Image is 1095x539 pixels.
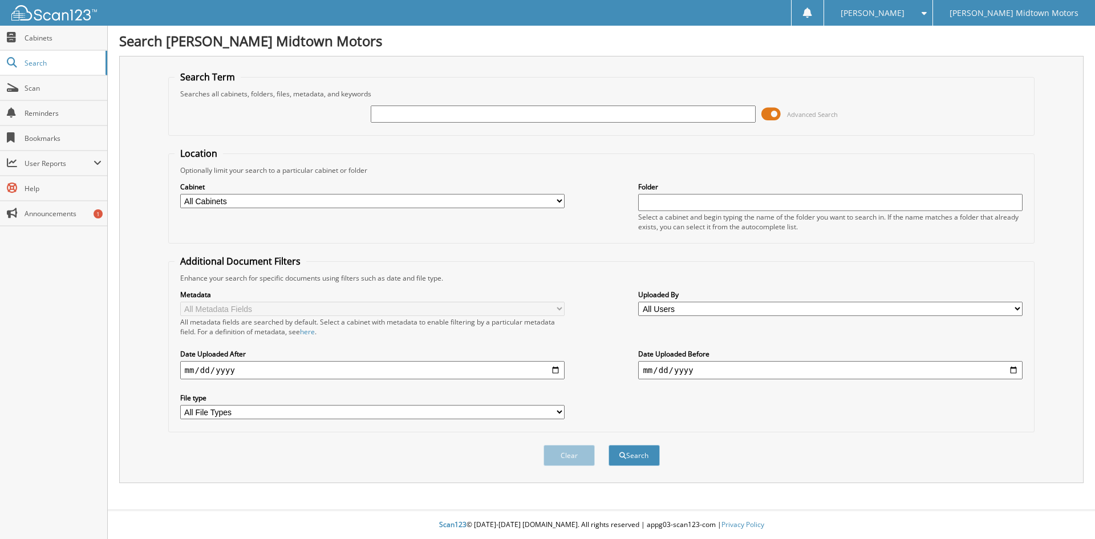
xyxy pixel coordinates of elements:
[25,133,102,143] span: Bookmarks
[638,182,1023,192] label: Folder
[180,290,565,299] label: Metadata
[175,255,306,268] legend: Additional Document Filters
[11,5,97,21] img: scan123-logo-white.svg
[180,361,565,379] input: start
[950,10,1078,17] span: [PERSON_NAME] Midtown Motors
[609,445,660,466] button: Search
[439,520,467,529] span: Scan123
[119,31,1084,50] h1: Search [PERSON_NAME] Midtown Motors
[721,520,764,529] a: Privacy Policy
[180,317,565,337] div: All metadata fields are searched by default. Select a cabinet with metadata to enable filtering b...
[638,290,1023,299] label: Uploaded By
[25,58,100,68] span: Search
[175,147,223,160] legend: Location
[787,110,838,119] span: Advanced Search
[300,327,315,337] a: here
[25,33,102,43] span: Cabinets
[175,165,1029,175] div: Optionally limit your search to a particular cabinet or folder
[25,209,102,218] span: Announcements
[638,361,1023,379] input: end
[25,83,102,93] span: Scan
[180,349,565,359] label: Date Uploaded After
[638,212,1023,232] div: Select a cabinet and begin typing the name of the folder you want to search in. If the name match...
[841,10,905,17] span: [PERSON_NAME]
[175,89,1029,99] div: Searches all cabinets, folders, files, metadata, and keywords
[175,71,241,83] legend: Search Term
[544,445,595,466] button: Clear
[25,108,102,118] span: Reminders
[25,184,102,193] span: Help
[1038,484,1095,539] iframe: Chat Widget
[175,273,1029,283] div: Enhance your search for specific documents using filters such as date and file type.
[94,209,103,218] div: 1
[108,511,1095,539] div: © [DATE]-[DATE] [DOMAIN_NAME]. All rights reserved | appg03-scan123-com |
[180,182,565,192] label: Cabinet
[638,349,1023,359] label: Date Uploaded Before
[25,159,94,168] span: User Reports
[180,393,565,403] label: File type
